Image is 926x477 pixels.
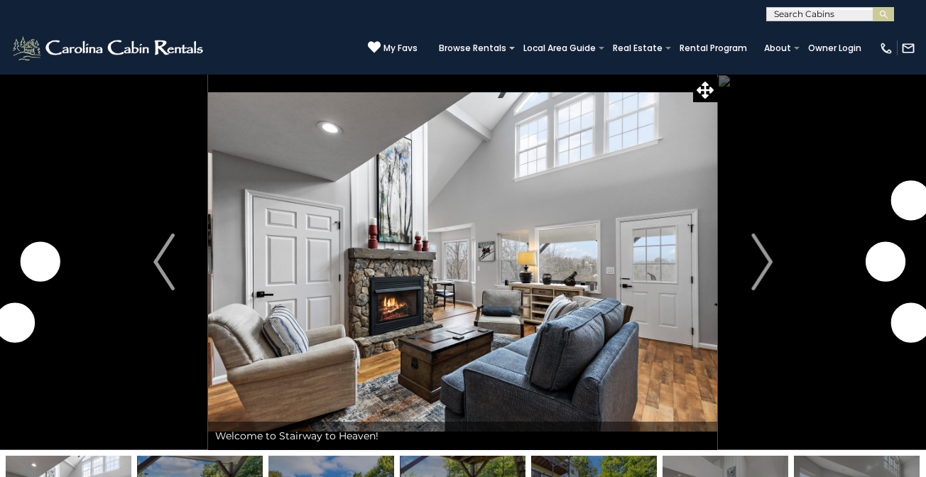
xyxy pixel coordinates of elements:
img: phone-regular-white.png [879,41,893,55]
button: Next [718,74,807,450]
a: Rental Program [672,38,754,58]
span: My Favs [383,42,418,55]
img: arrow [751,234,773,290]
img: mail-regular-white.png [901,41,915,55]
img: arrow [153,234,175,290]
img: White-1-2.png [11,34,207,62]
a: My Favs [368,40,418,55]
button: Previous [119,74,208,450]
a: Owner Login [801,38,868,58]
a: Real Estate [606,38,670,58]
a: Browse Rentals [432,38,513,58]
div: Welcome to Stairway to Heaven! [208,422,717,450]
a: About [757,38,798,58]
a: Local Area Guide [516,38,603,58]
